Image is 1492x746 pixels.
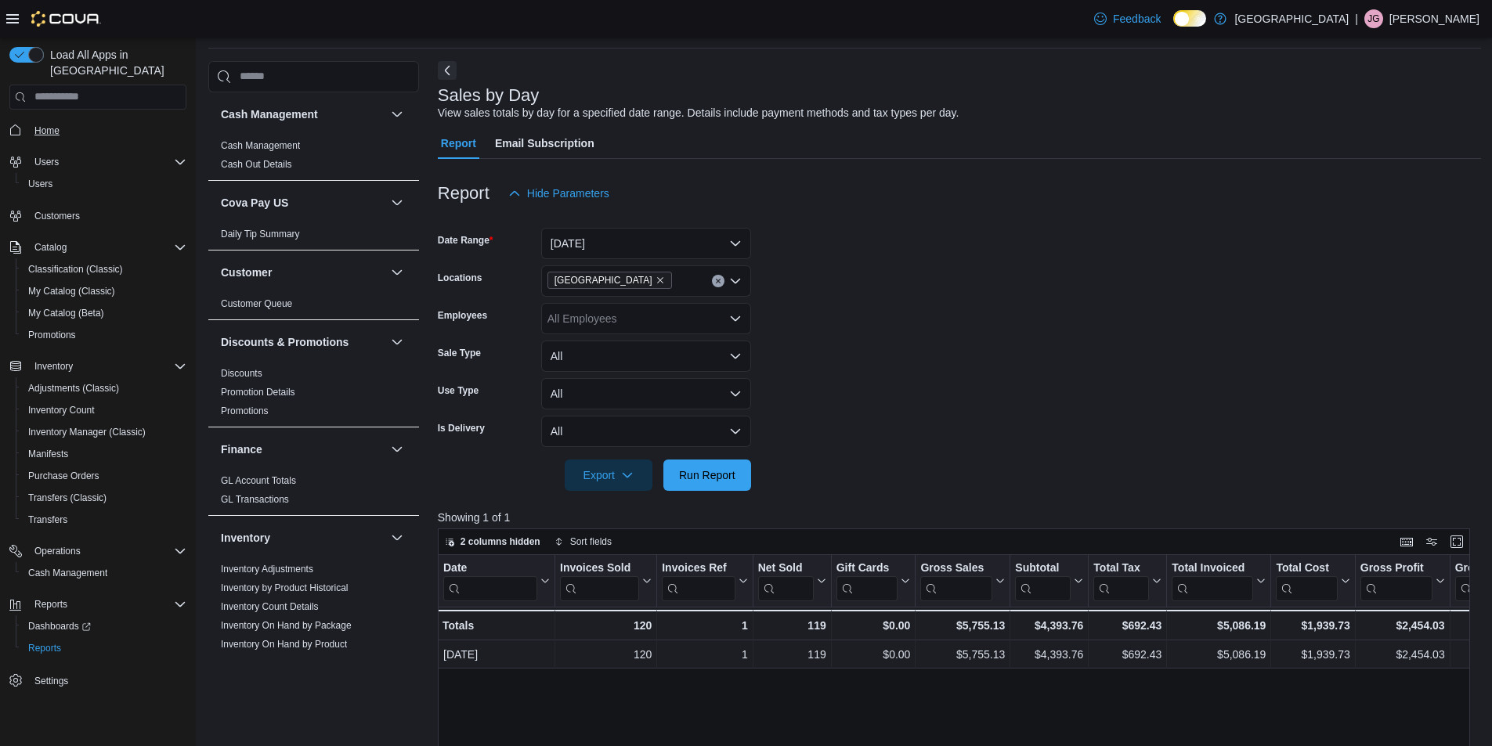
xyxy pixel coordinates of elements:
[221,493,289,506] span: GL Transactions
[34,675,68,687] span: Settings
[221,158,292,171] span: Cash Out Details
[560,560,639,600] div: Invoices Sold
[16,562,193,584] button: Cash Management
[1093,560,1161,600] button: Total Tax
[1015,560,1071,575] div: Subtotal
[1172,560,1266,600] button: Total Invoiced
[541,416,751,447] button: All
[3,204,193,227] button: Customers
[560,645,652,664] div: 120
[548,532,618,551] button: Sort fields
[22,423,186,441] span: Inventory Manager (Classic)
[388,333,406,351] button: Discounts & Promotions
[22,617,97,636] a: Dashboards
[22,445,74,463] a: Manifests
[1276,560,1337,575] div: Total Cost
[541,228,751,259] button: [DATE]
[439,532,547,551] button: 2 columns hidden
[208,364,419,427] div: Discounts & Promotions
[28,178,52,190] span: Users
[22,639,67,658] a: Reports
[22,379,186,398] span: Adjustments (Classic)
[221,106,385,122] button: Cash Management
[1088,3,1167,34] a: Feedback
[920,560,1005,600] button: Gross Sales
[16,421,193,443] button: Inventory Manager (Classic)
[1172,616,1266,635] div: $5,086.19
[16,280,193,302] button: My Catalog (Classic)
[221,530,385,546] button: Inventory
[3,669,193,691] button: Settings
[438,61,457,80] button: Next
[438,422,485,434] label: Is Delivery
[34,210,80,222] span: Customers
[34,156,59,168] span: Users
[729,275,742,287] button: Open list of options
[28,329,76,341] span: Promotions
[22,379,125,398] a: Adjustments (Classic)
[28,542,186,560] span: Operations
[3,151,193,173] button: Users
[1447,532,1466,551] button: Enter fullscreen
[28,207,86,225] a: Customers
[22,639,186,658] span: Reports
[22,304,110,323] a: My Catalog (Beta)
[1015,560,1071,600] div: Subtotal
[1172,560,1253,575] div: Total Invoiced
[757,616,825,635] div: 119
[28,448,68,460] span: Manifests
[28,426,146,438] span: Inventory Manager (Classic)
[28,514,67,526] span: Transfers
[28,595,186,614] span: Reports
[221,387,295,398] a: Promotion Details
[547,272,672,289] span: Round House Reserve
[22,326,82,344] a: Promotions
[443,616,550,635] div: Totals
[208,225,419,250] div: Cova Pay US
[1093,616,1161,635] div: $692.43
[574,459,643,491] span: Export
[221,106,318,122] h3: Cash Management
[22,564,186,582] span: Cash Management
[22,488,186,507] span: Transfers (Classic)
[3,119,193,142] button: Home
[541,341,751,372] button: All
[16,377,193,399] button: Adjustments (Classic)
[1360,560,1432,575] div: Gross Profit
[208,136,419,180] div: Cash Management
[22,488,113,507] a: Transfers (Classic)
[22,423,152,441] a: Inventory Manager (Classic)
[663,459,751,491] button: Run Report
[28,642,61,654] span: Reports
[495,128,594,159] span: Email Subscription
[16,637,193,659] button: Reports
[757,560,813,600] div: Net Sold
[388,105,406,124] button: Cash Management
[28,542,87,560] button: Operations
[1093,560,1149,600] div: Total Tax
[221,620,352,631] a: Inventory On Hand by Package
[16,615,193,637] a: Dashboards
[28,357,79,376] button: Inventory
[221,228,300,240] span: Daily Tip Summary
[22,467,106,485] a: Purchase Orders
[1172,645,1266,664] div: $5,086.19
[221,582,349,594] span: Inventory by Product Historical
[221,265,385,280] button: Customer
[920,560,992,600] div: Gross Sales
[31,11,101,27] img: Cova
[28,153,65,171] button: Users
[34,124,60,137] span: Home
[28,567,107,579] span: Cash Management
[16,443,193,465] button: Manifests
[28,595,74,614] button: Reports
[28,238,186,257] span: Catalog
[757,560,813,575] div: Net Sold
[22,445,186,463] span: Manifests
[16,302,193,324] button: My Catalog (Beta)
[28,121,186,140] span: Home
[1355,9,1358,28] p: |
[22,401,186,420] span: Inventory Count
[221,298,292,309] a: Customer Queue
